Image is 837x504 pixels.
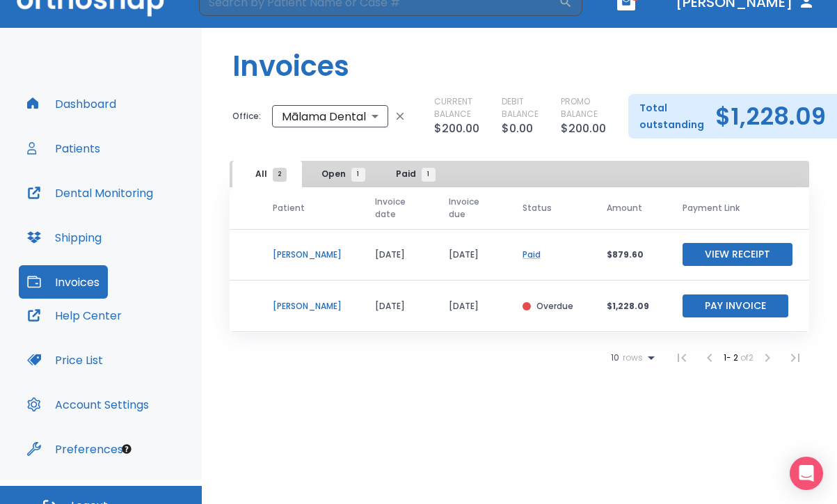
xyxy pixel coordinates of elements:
[273,202,305,214] span: Patient
[683,243,792,266] button: View Receipt
[502,95,539,120] p: DEBIT BALANCE
[607,300,649,313] p: $1,228.09
[232,45,349,87] h1: Invoices
[232,110,261,123] p: Office:
[683,202,740,214] span: Payment Link
[232,161,449,187] div: tabs
[502,120,533,137] p: $0.00
[619,353,643,363] span: rows
[375,196,406,221] span: Invoice date
[19,176,161,210] button: Dental Monitoring
[19,221,110,254] button: Shipping
[255,168,280,180] span: All
[432,229,506,281] td: [DATE]
[422,168,436,182] span: 1
[321,168,358,180] span: Open
[19,265,108,299] button: Invoices
[449,196,479,221] span: Invoice due
[434,120,479,137] p: $200.00
[611,353,619,363] span: 10
[639,100,704,133] p: Total outstanding
[273,300,342,313] p: [PERSON_NAME]
[561,95,606,120] p: PROMO BALANCE
[715,106,826,127] h2: $1,228.09
[523,202,552,214] span: Status
[358,229,432,281] td: [DATE]
[358,281,432,332] td: [DATE]
[523,249,541,260] a: Paid
[19,87,125,120] button: Dashboard
[683,299,788,311] a: Pay Invoice
[273,168,287,182] span: 2
[19,299,130,332] button: Help Center
[724,352,740,363] span: 1 - 2
[120,443,133,455] div: Tooltip anchor
[19,343,111,377] button: Price List
[683,248,792,260] a: View Receipt
[19,432,131,466] button: Preferences
[432,281,506,332] td: [DATE]
[740,352,754,363] span: of 2
[607,202,642,214] span: Amount
[683,294,788,317] button: Pay Invoice
[19,388,157,421] button: Account Settings
[396,168,429,180] span: Paid
[536,300,573,313] p: Overdue
[19,132,109,165] button: Patients
[272,102,388,130] div: Mālama Dental
[561,120,606,137] p: $200.00
[607,249,649,261] p: $879.60
[790,457,823,490] div: Open Intercom Messenger
[434,95,479,120] p: CURRENT BALANCE
[273,249,342,261] p: [PERSON_NAME]
[351,168,365,182] span: 1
